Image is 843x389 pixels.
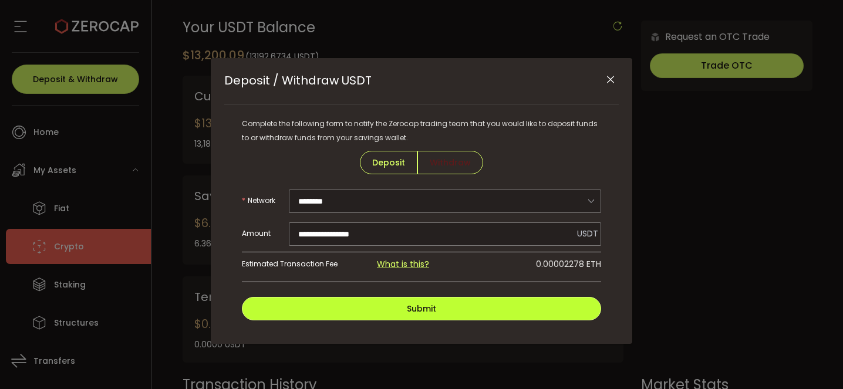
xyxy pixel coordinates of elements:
span: Withdraw [417,151,483,174]
button: Submit [242,297,601,320]
span: USDT [577,228,598,239]
a: What is this? [377,258,429,270]
span: Submit [407,303,436,314]
div: Complete the following form to notify the Zerocap trading team that you would like to deposit fun... [242,117,601,145]
span: Deposit / Withdraw USDT [224,72,372,89]
div: 0.00002278 ETH [451,252,601,276]
iframe: Chat Widget [784,333,843,389]
span: Estimated Transaction Fee [242,259,338,269]
span: Deposit [360,151,417,174]
button: Close [600,70,621,90]
div: 聊天小组件 [784,333,843,389]
label: Amount [242,222,289,245]
label: Network [242,189,289,212]
div: Deposit / Withdraw USDT [211,58,632,344]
